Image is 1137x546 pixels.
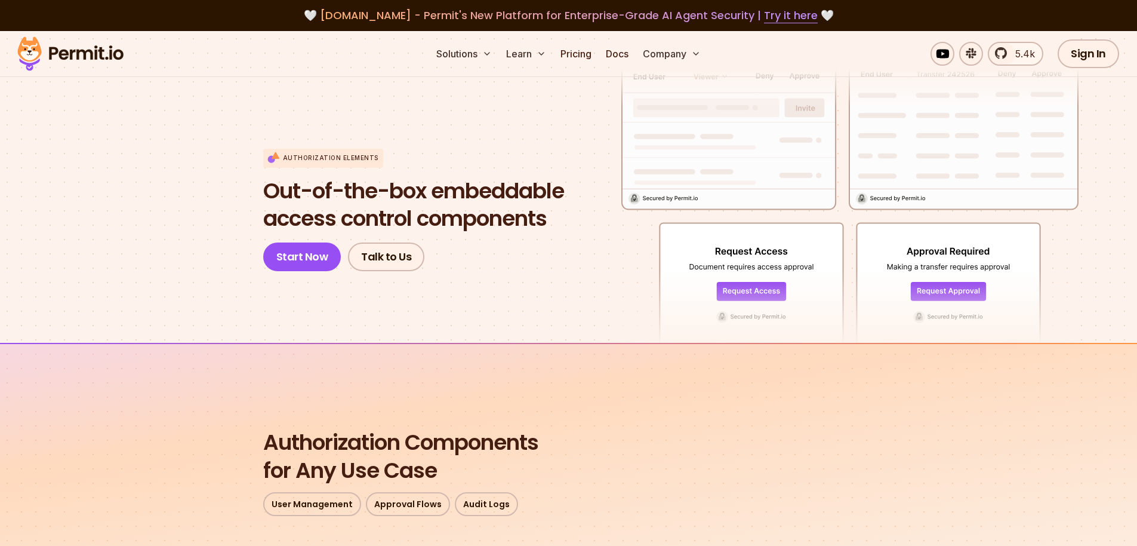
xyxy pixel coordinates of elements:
[348,243,424,271] a: Talk to Us
[29,7,1108,24] div: 🤍 🤍
[263,492,361,516] a: User Management
[1058,39,1119,68] a: Sign In
[556,42,596,66] a: Pricing
[988,42,1043,66] a: 5.4k
[1008,47,1035,61] span: 5.4k
[12,33,129,74] img: Permit logo
[263,177,564,234] h1: access control components
[501,42,551,66] button: Learn
[455,492,518,516] a: Audit Logs
[263,429,874,485] h2: for Any Use Case
[638,42,705,66] button: Company
[432,42,497,66] button: Solutions
[764,8,818,23] a: Try it here
[320,8,818,23] span: [DOMAIN_NAME] - Permit's New Platform for Enterprise-Grade AI Agent Security |
[601,42,633,66] a: Docs
[263,243,341,271] a: Start Now
[263,177,564,205] span: Out-of-the-box embeddable
[366,492,450,516] a: Approval Flows
[263,429,874,457] span: Authorization Components
[283,154,378,162] p: Authorization Elements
